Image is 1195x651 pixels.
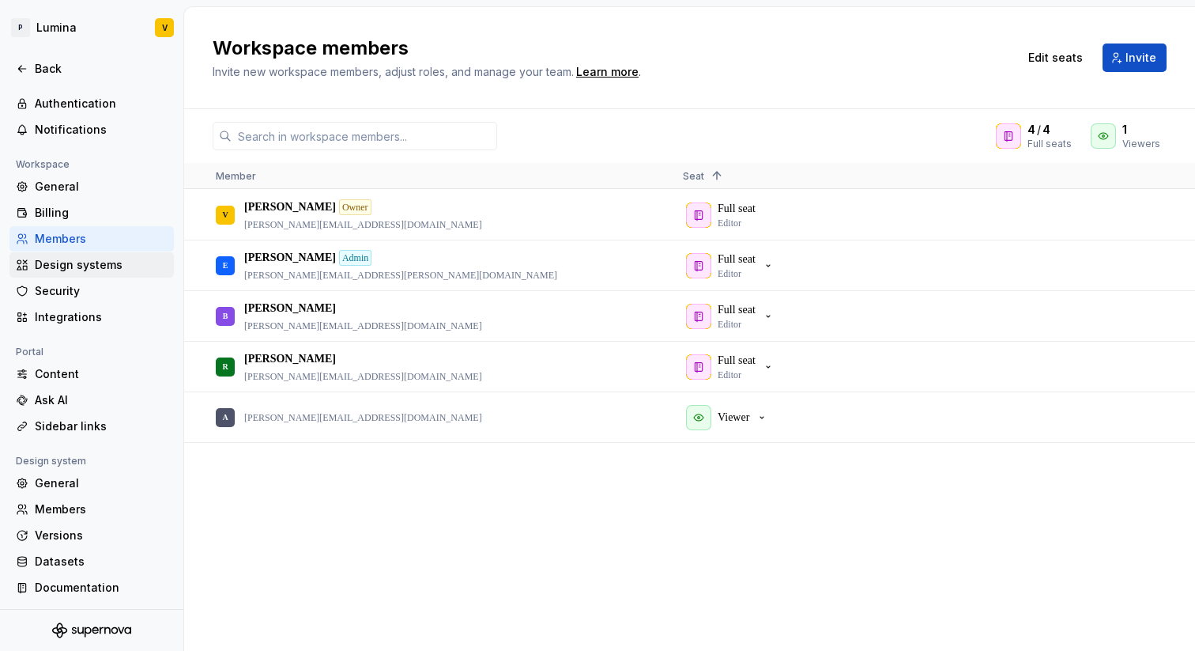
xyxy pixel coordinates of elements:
[1042,122,1050,138] span: 4
[1122,138,1160,150] div: Viewers
[244,411,482,424] p: [PERSON_NAME][EMAIL_ADDRESS][DOMAIN_NAME]
[9,278,174,304] a: Security
[244,269,557,282] p: [PERSON_NAME][EMAIL_ADDRESS][PERSON_NAME][DOMAIN_NAME]
[718,302,756,318] p: Full seat
[35,580,168,596] div: Documentation
[36,20,77,36] div: Lumina
[1018,44,1093,72] button: Edit seats
[35,231,168,247] div: Members
[718,252,756,267] p: Full seat
[35,392,168,408] div: Ask AI
[35,61,168,77] div: Back
[213,36,999,61] h2: Workspace members
[718,369,741,381] p: Editor
[35,205,168,221] div: Billing
[244,218,482,231] p: [PERSON_NAME][EMAIL_ADDRESS][DOMAIN_NAME]
[3,10,180,45] button: PLuminaV
[9,343,50,361] div: Portal
[9,305,174,330] a: Integrations
[683,170,704,182] span: Seat
[35,554,168,570] div: Datasets
[9,56,174,81] a: Back
[718,267,741,280] p: Editor
[35,179,168,195] div: General
[683,402,775,433] button: Viewer
[1027,122,1072,138] div: /
[216,170,256,182] span: Member
[718,410,749,426] p: Viewer
[1103,44,1167,72] button: Invite
[222,199,228,230] div: V
[683,250,781,282] button: Full seatEditor
[1027,138,1072,150] div: Full seats
[1027,122,1035,138] span: 4
[9,414,174,439] a: Sidebar links
[9,174,174,199] a: General
[9,497,174,522] a: Members
[9,471,174,496] a: General
[35,283,168,299] div: Security
[35,122,168,138] div: Notifications
[683,351,781,383] button: Full seatEditor
[9,226,174,252] a: Members
[244,320,482,332] p: [PERSON_NAME][EMAIL_ADDRESS][DOMAIN_NAME]
[1125,50,1156,66] span: Invite
[9,388,174,413] a: Ask AI
[576,64,639,80] a: Learn more
[339,250,371,266] div: Admin
[35,366,168,382] div: Content
[9,452,92,471] div: Design system
[339,199,371,215] div: Owner
[244,250,336,266] p: [PERSON_NAME]
[9,252,174,278] a: Design systems
[35,418,168,434] div: Sidebar links
[9,155,76,174] div: Workspace
[718,353,756,369] p: Full seat
[35,257,168,273] div: Design systems
[244,351,336,367] p: [PERSON_NAME]
[213,65,574,78] span: Invite new workspace members, adjust roles, and manage your team.
[9,549,174,574] a: Datasets
[718,318,741,331] p: Editor
[11,18,30,37] div: P
[223,301,228,331] div: B
[1028,50,1083,66] span: Edit seats
[35,475,168,491] div: General
[222,351,228,382] div: R
[35,309,168,325] div: Integrations
[574,66,641,78] span: .
[244,370,482,383] p: [PERSON_NAME][EMAIL_ADDRESS][DOMAIN_NAME]
[683,301,781,332] button: Full seatEditor
[9,91,174,116] a: Authentication
[35,96,168,112] div: Authentication
[9,575,174,600] a: Documentation
[244,199,336,215] p: [PERSON_NAME]
[35,501,168,517] div: Members
[9,200,174,225] a: Billing
[244,301,336,316] p: [PERSON_NAME]
[162,21,168,34] div: V
[9,523,174,548] a: Versions
[223,250,228,281] div: E
[52,623,131,638] svg: Supernova Logo
[232,122,497,150] input: Search in workspace members...
[222,402,228,433] div: A
[9,117,174,142] a: Notifications
[35,528,168,543] div: Versions
[1122,122,1127,138] span: 1
[9,361,174,387] a: Content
